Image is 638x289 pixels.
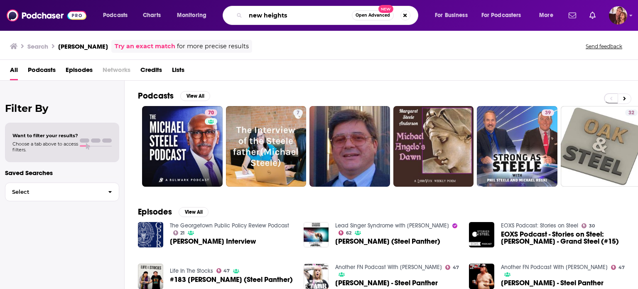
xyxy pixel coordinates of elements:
a: Michael Starr - Steel Panther [335,279,438,287]
button: Open AdvancedNew [352,10,394,20]
a: Try an exact match [115,42,175,51]
a: Michael Starr - Steel Panther [501,279,604,287]
a: Lead Singer Syndrome with Shane Told [335,222,449,229]
span: Logged in as DaveKass [609,6,627,25]
img: User Profile [609,6,627,25]
h2: Episodes [138,207,172,217]
a: PodcastsView All [138,91,210,101]
span: Select [5,189,101,195]
button: View All [179,207,209,217]
a: 21 [173,230,185,235]
span: 70 [208,109,214,117]
button: open menu [97,9,138,22]
button: Select [5,183,119,201]
a: 30 [582,223,595,228]
button: open menu [429,9,478,22]
img: Michael Steel Interview [138,222,163,247]
a: Show notifications dropdown [586,8,599,22]
span: [PERSON_NAME] (Steel Panther) [335,238,440,245]
img: Podchaser - Follow, Share and Rate Podcasts [7,7,86,23]
h3: [PERSON_NAME] [58,42,108,50]
a: 70 [142,106,223,187]
a: Another FN Podcast With Izzy Presley [335,264,442,271]
a: EOXS Podcast - Stories on Steel: Michael Barnett - Grand Steel (#15) [501,231,625,245]
input: Search podcasts, credits, & more... [245,9,352,22]
span: For Podcasters [481,10,521,21]
span: Podcasts [103,10,128,21]
a: 62 [339,230,351,235]
span: 32 [628,109,634,117]
span: Open Advanced [356,13,390,17]
a: Podcasts [28,63,56,80]
span: Want to filter your results? [12,133,78,138]
a: 32 [625,109,638,116]
p: Saved Searches [5,169,119,177]
button: View All [180,91,210,101]
a: #183 Michael Starr (Steel Panther) [170,276,293,283]
a: All [10,63,18,80]
a: 39 [477,106,557,187]
a: 47 [445,265,459,270]
span: [PERSON_NAME] - Steel Panther [335,279,438,287]
button: open menu [171,9,217,22]
h2: Filter By [5,102,119,114]
button: open menu [533,9,564,22]
span: 47 [453,266,459,269]
img: Michael Starr (Steel Panther) [304,222,329,247]
span: Networks [103,63,130,80]
img: #183 Michael Starr (Steel Panther) [138,264,163,289]
span: New [378,5,393,13]
h3: Search [27,42,48,50]
a: Lists [172,63,184,80]
span: for more precise results [177,42,249,51]
a: 47 [216,268,230,273]
button: open menu [476,9,533,22]
span: Monitoring [177,10,206,21]
span: 21 [180,231,184,235]
span: EOXS Podcast - Stories on Steel: [PERSON_NAME] - Grand Steel (#15) [501,231,625,245]
img: EOXS Podcast - Stories on Steel: Michael Barnett - Grand Steel (#15) [469,222,494,247]
span: 62 [346,231,351,235]
span: 39 [545,109,551,117]
span: Charts [143,10,161,21]
span: For Business [435,10,468,21]
span: #183 [PERSON_NAME] (Steel Panther) [170,276,293,283]
a: Michael Steel Interview [170,238,256,245]
span: 47 [223,269,230,273]
span: [PERSON_NAME] Interview [170,238,256,245]
img: Michael Starr - Steel Panther [469,264,494,289]
a: Michael Starr (Steel Panther) [335,238,440,245]
span: Choose a tab above to access filters. [12,141,78,153]
span: 7 [297,109,299,117]
a: The Georgetown Public Policy Review Podcast [170,222,289,229]
span: [PERSON_NAME] - Steel Panther [501,279,604,287]
a: EOXS Podcast: Stories on Steel [501,222,578,229]
span: 30 [589,224,595,228]
a: Episodes [66,63,93,80]
button: Show profile menu [609,6,627,25]
a: 47 [611,265,625,270]
img: Michael Starr - Steel Panther [304,264,329,289]
button: Send feedback [583,43,625,50]
a: 7 [226,106,307,187]
a: 70 [205,109,217,116]
span: 47 [618,266,625,269]
span: More [539,10,553,21]
a: Life In The Stocks [170,267,213,274]
a: EpisodesView All [138,207,209,217]
a: 39 [542,109,554,116]
h2: Podcasts [138,91,174,101]
a: Charts [137,9,166,22]
a: Credits [140,63,162,80]
a: Another FN Podcast With Izzy Presley [501,264,608,271]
